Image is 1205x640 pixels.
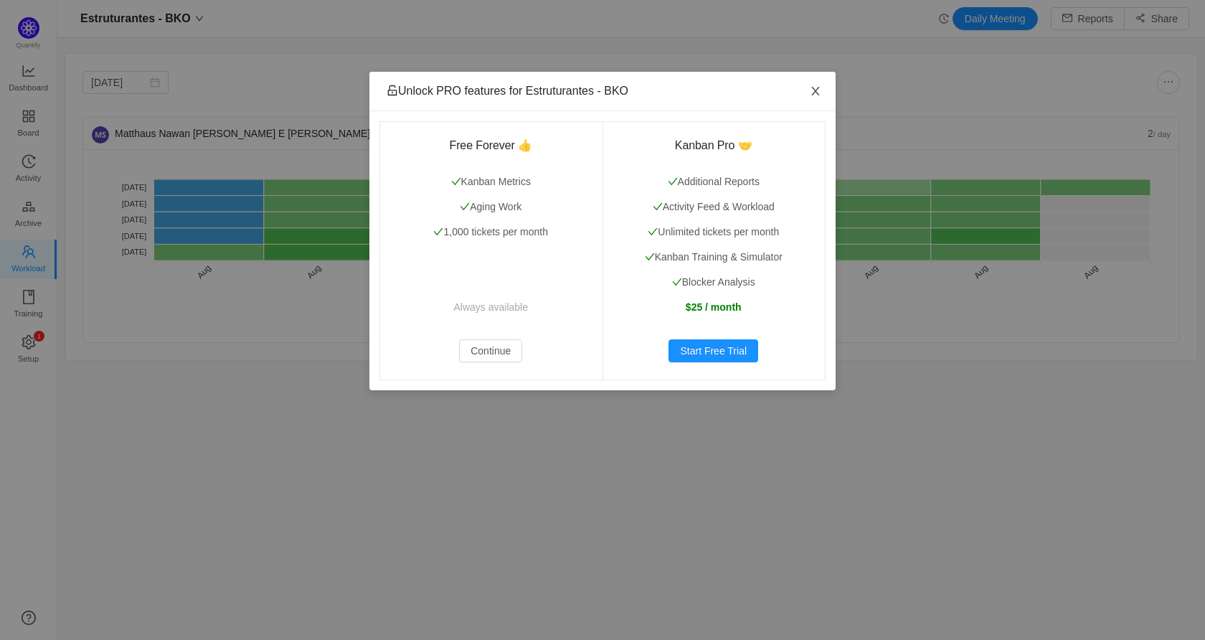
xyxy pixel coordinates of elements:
i: icon: check [451,177,461,187]
p: Additional Reports [620,174,808,189]
p: Always available [397,300,585,315]
h3: Kanban Pro 🤝 [620,138,808,153]
i: icon: check [460,202,470,212]
button: Continue [459,339,522,362]
i: icon: unlock [387,85,398,96]
p: Unlimited tickets per month [620,225,808,240]
p: Kanban Training & Simulator [620,250,808,265]
h3: Free Forever 👍 [397,138,585,153]
p: Aging Work [397,199,585,215]
i: icon: check [672,277,682,287]
i: icon: check [648,227,658,237]
button: Start Free Trial [668,339,758,362]
i: icon: close [810,85,821,97]
i: icon: check [668,177,678,187]
span: Unlock PRO features for Estruturantes - BKO [387,85,628,97]
p: Blocker Analysis [620,275,808,290]
strong: $25 / month [686,301,742,313]
i: icon: check [653,202,663,212]
p: Activity Feed & Workload [620,199,808,215]
p: Kanban Metrics [397,174,585,189]
i: icon: check [433,227,443,237]
button: Close [795,72,836,112]
span: 1,000 tickets per month [433,226,548,237]
i: icon: check [645,252,655,262]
